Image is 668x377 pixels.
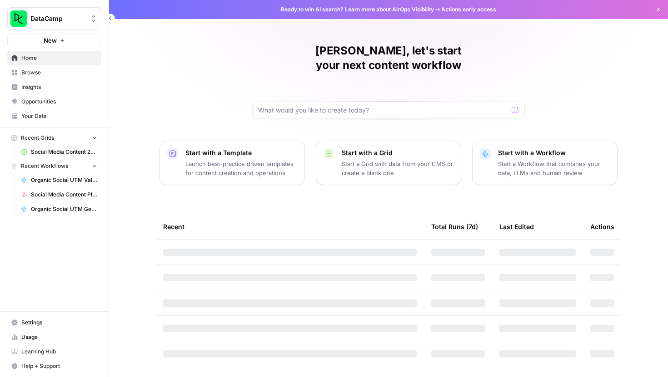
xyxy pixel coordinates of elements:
[21,134,54,142] span: Recent Grids
[499,214,534,239] div: Last Edited
[21,162,68,170] span: Recent Workflows
[44,36,57,45] span: New
[17,173,101,187] a: Organic Social UTM Validator
[10,10,27,27] img: DataCamp Logo
[431,214,478,239] div: Total Runs (7d)
[21,318,97,327] span: Settings
[160,141,305,185] button: Start with a TemplateLaunch best-practice driven templates for content creation and operations
[498,148,610,157] p: Start with a Workflow
[590,214,614,239] div: Actions
[185,148,297,157] p: Start with a Template
[441,5,496,14] span: Actions early access
[17,187,101,202] a: Social Media Content Planning 2025
[21,333,97,341] span: Usage
[21,348,97,356] span: Learning Hub
[258,106,508,115] input: What would you like to create today?
[31,205,97,213] span: Organic Social UTM Generator
[31,191,97,199] span: Social Media Content Planning 2025
[31,176,97,184] span: Organic Social UTM Validator
[7,65,101,80] a: Browse
[17,202,101,216] a: Organic Social UTM Generator
[17,145,101,159] a: Social Media Content 2025
[31,148,97,156] span: Social Media Content 2025
[7,80,101,94] a: Insights
[7,344,101,359] a: Learning Hub
[30,14,85,23] span: DataCamp
[7,94,101,109] a: Opportunities
[7,109,101,123] a: Your Data
[21,98,97,106] span: Opportunities
[163,214,417,239] div: Recent
[252,44,525,73] h1: [PERSON_NAME], let's start your next content workflow
[21,362,97,370] span: Help + Support
[7,7,101,30] button: Workspace: DataCamp
[21,69,97,77] span: Browse
[21,83,97,91] span: Insights
[21,112,97,120] span: Your Data
[185,159,297,177] p: Launch best-practice driven templates for content creation and operations
[281,5,434,14] span: Ready to win AI search? about AirOps Visibility
[342,159,454,177] p: Start a Grid with data from your CMS or create a blank one
[7,131,101,145] button: Recent Grids
[7,330,101,344] a: Usage
[316,141,461,185] button: Start with a GridStart a Grid with data from your CMS or create a blank one
[7,159,101,173] button: Recent Workflows
[7,315,101,330] a: Settings
[498,159,610,177] p: Start a Workflow that combines your data, LLMs and human review
[7,359,101,373] button: Help + Support
[472,141,618,185] button: Start with a WorkflowStart a Workflow that combines your data, LLMs and human review
[7,34,101,47] button: New
[7,51,101,65] a: Home
[342,148,454,157] p: Start with a Grid
[21,54,97,62] span: Home
[345,6,375,13] a: Learn more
